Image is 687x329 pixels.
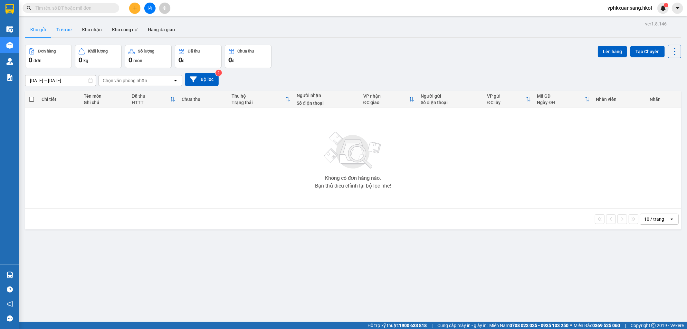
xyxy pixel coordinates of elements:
span: file-add [148,6,152,10]
svg: open [173,78,178,83]
input: Tìm tên, số ĐT hoặc mã đơn [35,5,111,12]
span: search [27,6,31,10]
div: Thu hộ [232,93,285,99]
strong: 1900 633 818 [399,323,427,328]
div: ver 1.8.146 [645,20,667,27]
sup: 1 [664,3,668,7]
button: Lên hàng [598,46,627,57]
img: icon-new-feature [660,5,666,11]
th: Toggle SortBy [360,91,418,108]
span: 0 [129,56,132,64]
span: | [625,322,626,329]
svg: open [669,217,674,222]
span: đơn [33,58,42,63]
span: 1 [665,3,667,7]
div: Khối lượng [88,49,108,53]
div: Ngày ĐH [537,100,585,105]
span: Miền Bắc [574,322,620,329]
span: 0 [178,56,182,64]
div: Số điện thoại [421,100,481,105]
div: ĐC giao [363,100,409,105]
div: Người gửi [421,93,481,99]
button: Trên xe [51,22,77,37]
button: Đã thu0đ [175,45,222,68]
span: Hỗ trợ kỹ thuật: [367,322,427,329]
div: Chưa thu [238,49,254,53]
div: Người nhận [297,93,357,98]
th: Toggle SortBy [534,91,593,108]
button: Tạo Chuyến [630,46,665,57]
div: Không có đơn hàng nào. [325,176,381,181]
div: VP gửi [487,93,526,99]
div: Ghi chú [84,100,125,105]
div: VP nhận [363,93,409,99]
button: plus [129,3,140,14]
button: caret-down [672,3,683,14]
span: ⚪️ [570,324,572,327]
button: Kho công nợ [107,22,143,37]
span: | [432,322,433,329]
button: Kho nhận [77,22,107,37]
span: đ [182,58,185,63]
div: Tên món [84,93,125,99]
img: svg+xml;base64,PHN2ZyBjbGFzcz0ibGlzdC1wbHVnX19zdmciIHhtbG5zPSJodHRwOi8vd3d3LnczLm9yZy8yMDAwL3N2Zy... [321,128,385,173]
div: Chọn văn phòng nhận [103,77,147,84]
span: Cung cấp máy in - giấy in: [437,322,488,329]
span: message [7,315,13,322]
img: solution-icon [6,74,13,81]
img: warehouse-icon [6,58,13,65]
span: caret-down [675,5,681,11]
img: warehouse-icon [6,26,13,33]
span: kg [83,58,88,63]
span: copyright [651,323,656,328]
img: logo-vxr [5,4,14,14]
span: 0 [29,56,32,64]
div: 10 / trang [644,216,664,222]
button: Số lượng0món [125,45,172,68]
img: warehouse-icon [6,42,13,49]
div: Đơn hàng [38,49,56,53]
span: 0 [228,56,232,64]
div: Mã GD [537,93,585,99]
button: Khối lượng0kg [75,45,122,68]
div: Đã thu [188,49,200,53]
span: đ [232,58,234,63]
strong: 0708 023 035 - 0935 103 250 [510,323,568,328]
sup: 2 [215,70,222,76]
div: Chưa thu [182,97,225,102]
span: 0 [79,56,82,64]
div: Số điện thoại [297,101,357,106]
th: Toggle SortBy [484,91,534,108]
div: Số lượng [138,49,154,53]
span: Miền Nam [489,322,568,329]
div: Nhãn [650,97,678,102]
button: aim [159,3,170,14]
div: Đã thu [132,93,170,99]
button: Hàng đã giao [143,22,180,37]
button: file-add [144,3,156,14]
div: Nhân viên [596,97,644,102]
th: Toggle SortBy [129,91,178,108]
button: Chưa thu0đ [225,45,272,68]
strong: 0369 525 060 [592,323,620,328]
span: plus [133,6,137,10]
span: notification [7,301,13,307]
div: Trạng thái [232,100,285,105]
div: Bạn thử điều chỉnh lại bộ lọc nhé! [315,183,391,189]
div: Chi tiết [42,97,77,102]
div: ĐC lấy [487,100,526,105]
input: Select a date range. [25,75,96,86]
button: Bộ lọc [185,73,219,86]
img: warehouse-icon [6,272,13,278]
div: HTTT [132,100,170,105]
span: aim [162,6,167,10]
button: Đơn hàng0đơn [25,45,72,68]
span: question-circle [7,286,13,293]
span: vphkxuansang.hkot [602,4,657,12]
th: Toggle SortBy [228,91,294,108]
button: Kho gửi [25,22,51,37]
span: món [133,58,142,63]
